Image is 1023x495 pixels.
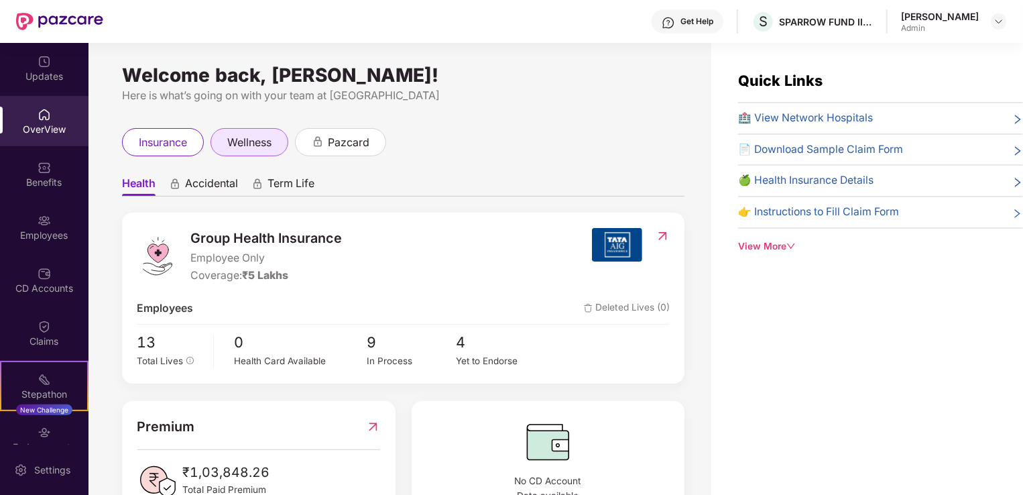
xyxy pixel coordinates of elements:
[16,13,103,30] img: New Pazcare Logo
[738,239,1023,254] div: View More
[137,417,195,437] span: Premium
[38,320,51,333] img: svg+xml;base64,PHN2ZyBpZD0iQ2xhaW0iIHhtbG5zPSJodHRwOi8vd3d3LnczLm9yZy8yMDAwL3N2ZyIgd2lkdGg9IjIwIi...
[456,354,544,368] div: Yet to Endorse
[137,355,184,366] span: Total Lives
[1012,144,1023,158] span: right
[191,228,343,249] span: Group Health Insurance
[16,404,72,415] div: New Challenge
[738,72,823,89] span: Quick Links
[779,15,873,28] div: SPARROW FUND II ADVISORS LLP
[38,426,51,439] img: svg+xml;base64,PHN2ZyBpZD0iRW5kb3JzZW1lbnRzIiB4bWxucz0iaHR0cDovL3d3dy53My5vcmcvMjAwMC9zdmciIHdpZH...
[738,172,874,189] span: 🍏 Health Insurance Details
[38,55,51,68] img: svg+xml;base64,PHN2ZyBpZD0iVXBkYXRlZCIgeG1sbnM9Imh0dHA6Ly93d3cudzMub3JnLzIwMDAvc3ZnIiB3aWR0aD0iMj...
[234,331,367,354] span: 0
[267,176,314,196] span: Term Life
[14,463,27,477] img: svg+xml;base64,PHN2ZyBpZD0iU2V0dGluZy0yMHgyMCIgeG1sbnM9Imh0dHA6Ly93d3cudzMub3JnLzIwMDAvc3ZnIiB3aW...
[122,87,684,104] div: Here is what’s going on with your team at [GEOGRAPHIC_DATA]
[185,176,238,196] span: Accidental
[786,241,796,251] span: down
[680,16,713,27] div: Get Help
[366,417,380,437] img: RedirectIcon
[662,16,675,30] img: svg+xml;base64,PHN2ZyBpZD0iSGVscC0zMngzMiIgeG1sbnM9Imh0dHA6Ly93d3cudzMub3JnLzIwMDAvc3ZnIiB3aWR0aD...
[328,134,369,151] span: pazcard
[191,268,343,284] div: Coverage:
[191,250,343,267] span: Employee Only
[122,176,156,196] span: Health
[312,135,324,148] div: animation
[656,229,670,243] img: RedirectIcon
[139,134,187,151] span: insurance
[234,354,367,368] div: Health Card Available
[137,236,178,276] img: logo
[592,228,642,262] img: insurerIcon
[1,388,87,401] div: Stepathon
[584,304,593,313] img: deleteIcon
[456,331,544,354] span: 4
[227,134,272,151] span: wellness
[243,269,289,282] span: ₹5 Lakhs
[901,23,979,34] div: Admin
[137,300,194,317] span: Employees
[994,16,1004,27] img: svg+xml;base64,PHN2ZyBpZD0iRHJvcGRvd24tMzJ4MzIiIHhtbG5zPSJodHRwOi8vd3d3LnczLm9yZy8yMDAwL3N2ZyIgd2...
[738,142,903,158] span: 📄 Download Sample Claim Form
[1012,175,1023,189] span: right
[1012,113,1023,127] span: right
[584,300,670,317] span: Deleted Lives (0)
[183,462,270,483] span: ₹1,03,848.26
[30,463,74,477] div: Settings
[38,161,51,174] img: svg+xml;base64,PHN2ZyBpZD0iQmVuZWZpdHMiIHhtbG5zPSJodHRwOi8vd3d3LnczLm9yZy8yMDAwL3N2ZyIgd2lkdGg9Ij...
[38,373,51,386] img: svg+xml;base64,PHN2ZyB4bWxucz0iaHR0cDovL3d3dy53My5vcmcvMjAwMC9zdmciIHdpZHRoPSIyMSIgaGVpZ2h0PSIyMC...
[137,331,204,354] span: 13
[901,10,979,23] div: [PERSON_NAME]
[1012,207,1023,221] span: right
[38,108,51,121] img: svg+xml;base64,PHN2ZyBpZD0iSG9tZSIgeG1sbnM9Imh0dHA6Ly93d3cudzMub3JnLzIwMDAvc3ZnIiB3aWR0aD0iMjAiIG...
[38,267,51,280] img: svg+xml;base64,PHN2ZyBpZD0iQ0RfQWNjb3VudHMiIGRhdGEtbmFtZT0iQ0QgQWNjb3VudHMiIHhtbG5zPSJodHRwOi8vd3...
[169,178,181,190] div: animation
[186,357,194,365] span: info-circle
[122,70,684,80] div: Welcome back, [PERSON_NAME]!
[738,110,873,127] span: 🏥 View Network Hospitals
[251,178,263,190] div: animation
[38,214,51,227] img: svg+xml;base64,PHN2ZyBpZD0iRW1wbG95ZWVzIiB4bWxucz0iaHR0cDovL3d3dy53My5vcmcvMjAwMC9zdmciIHdpZHRoPS...
[367,354,455,368] div: In Process
[367,331,455,354] span: 9
[759,13,768,30] span: S
[738,204,899,221] span: 👉 Instructions to Fill Claim Form
[426,417,670,467] img: CDBalanceIcon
